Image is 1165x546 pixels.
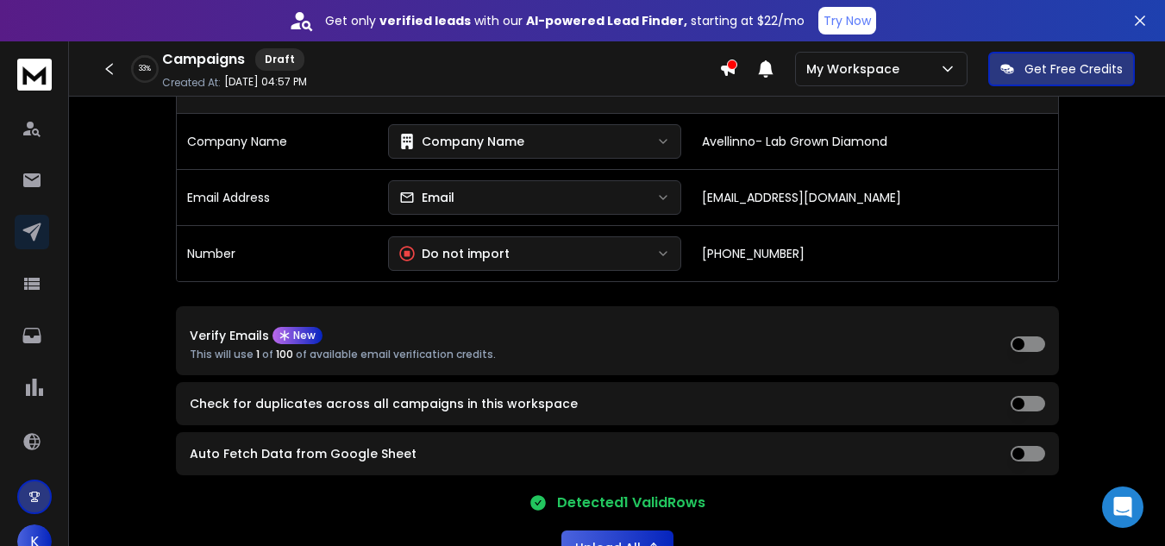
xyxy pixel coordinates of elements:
[379,12,471,29] strong: verified leads
[399,245,510,262] div: Do not import
[1102,486,1143,528] div: Open Intercom Messenger
[399,133,524,150] div: Company Name
[557,493,705,513] p: Detected 1 Valid Rows
[190,348,496,361] p: This will use of of available email verification credits.
[399,189,454,206] div: Email
[692,225,1057,281] td: [PHONE_NUMBER]
[692,169,1057,225] td: [EMAIL_ADDRESS][DOMAIN_NAME]
[139,64,151,74] p: 33 %
[256,347,260,361] span: 1
[177,225,378,281] td: Number
[190,398,578,410] label: Check for duplicates across all campaigns in this workspace
[272,327,323,344] div: New
[276,347,293,361] span: 100
[325,12,805,29] p: Get only with our starting at $22/mo
[988,52,1135,86] button: Get Free Credits
[1024,60,1123,78] p: Get Free Credits
[692,113,1057,169] td: Avellinno- Lab Grown Diamond
[17,59,52,91] img: logo
[162,76,221,90] p: Created At:
[177,113,378,169] td: Company Name
[255,48,304,71] div: Draft
[824,12,871,29] p: Try Now
[526,12,687,29] strong: AI-powered Lead Finder,
[806,60,906,78] p: My Workspace
[190,448,417,460] label: Auto Fetch Data from Google Sheet
[224,75,307,89] p: [DATE] 04:57 PM
[190,329,269,342] p: Verify Emails
[162,49,245,70] h1: Campaigns
[177,169,378,225] td: Email Address
[818,7,876,35] button: Try Now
